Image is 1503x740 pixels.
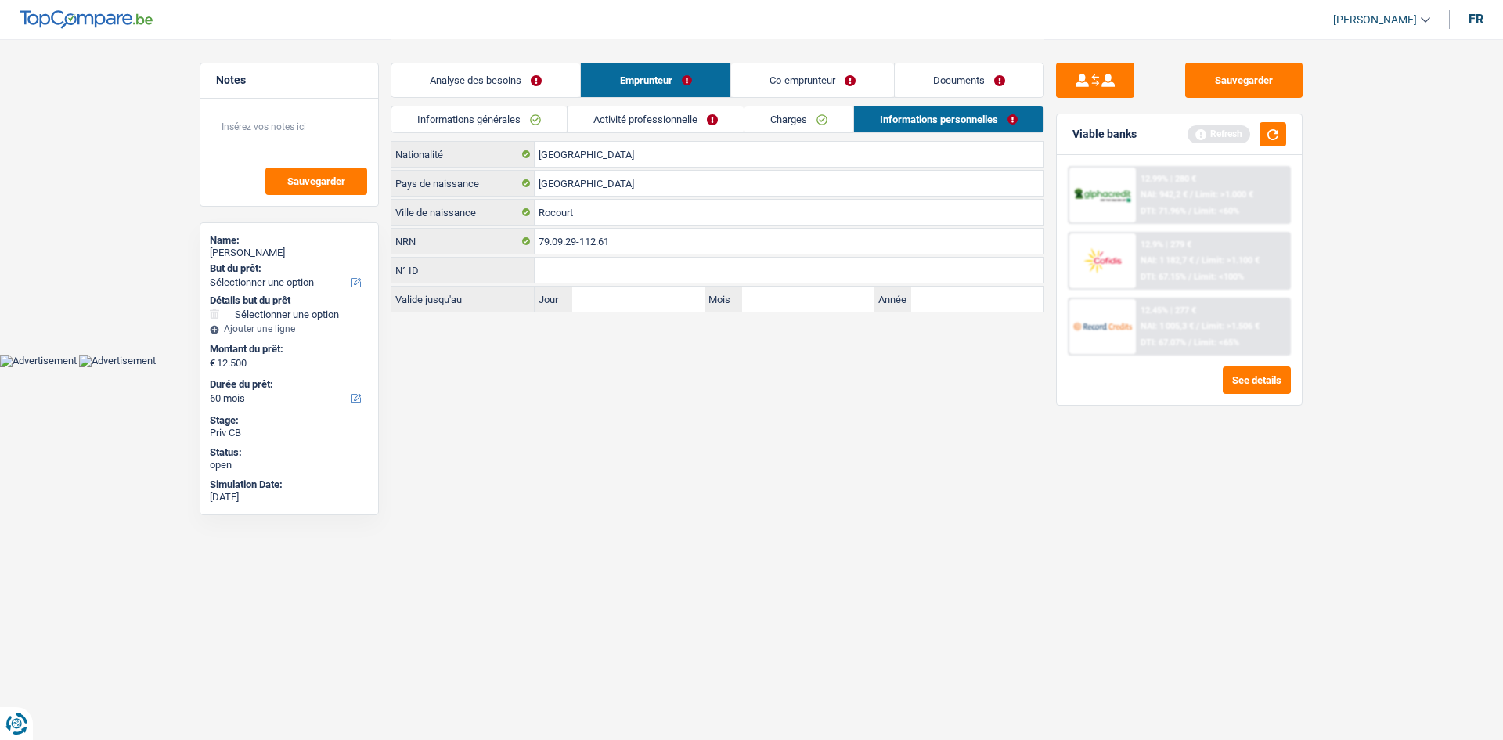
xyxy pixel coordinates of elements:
button: See details [1223,366,1291,394]
div: 12.9% | 279 € [1141,240,1191,250]
img: TopCompare Logo [20,10,153,29]
button: Sauvegarder [265,168,367,195]
input: Belgique [535,142,1043,167]
span: Limit: >1.100 € [1202,255,1260,265]
label: Valide jusqu'au [391,287,535,312]
span: DTI: 71.96% [1141,206,1186,216]
span: Limit: >1.000 € [1195,190,1253,200]
div: Viable banks [1072,128,1137,141]
div: fr [1469,12,1483,27]
span: NAI: 1 005,3 € [1141,321,1194,331]
span: / [1190,190,1193,200]
input: Belgique [535,171,1043,196]
button: Sauvegarder [1185,63,1303,98]
a: Documents [895,63,1043,97]
span: / [1188,206,1191,216]
label: Année [874,287,912,312]
img: Advertisement [79,355,156,367]
span: DTI: 67.15% [1141,272,1186,282]
label: Jour [535,287,572,312]
img: AlphaCredit [1073,186,1131,204]
div: Détails but du prêt [210,294,369,307]
div: open [210,459,369,471]
div: [DATE] [210,491,369,504]
label: NRN [391,229,535,254]
label: Durée du prêt: [210,378,366,391]
a: Analyse des besoins [391,63,580,97]
span: Sauvegarder [287,176,345,186]
a: Charges [744,106,853,132]
span: [PERSON_NAME] [1333,13,1417,27]
label: N° ID [391,258,535,283]
span: Limit: <100% [1194,272,1244,282]
a: Informations personnelles [854,106,1043,132]
span: Limit: <60% [1194,206,1239,216]
input: MM [742,287,874,312]
span: NAI: 1 182,7 € [1141,255,1194,265]
input: JJ [572,287,705,312]
input: 12.12.12-123.12 [535,229,1043,254]
div: Name: [210,234,369,247]
a: Activité professionnelle [568,106,744,132]
label: Mois [705,287,742,312]
label: Montant du prêt: [210,343,366,356]
div: Refresh [1188,125,1250,143]
input: 590-1234567-89 [535,258,1043,283]
h5: Notes [216,74,362,87]
a: Co-emprunteur [731,63,894,97]
div: 12.45% | 277 € [1141,305,1196,316]
a: Informations générales [391,106,567,132]
span: € [210,357,215,370]
label: Pays de naissance [391,171,535,196]
a: [PERSON_NAME] [1321,7,1430,33]
img: Cofidis [1073,246,1131,275]
input: AAAA [911,287,1043,312]
span: NAI: 942,2 € [1141,190,1188,200]
div: Stage: [210,414,369,427]
label: But du prêt: [210,262,366,275]
div: Status: [210,446,369,459]
div: 12.99% | 280 € [1141,174,1196,184]
span: / [1188,338,1191,348]
div: Ajouter une ligne [210,323,369,334]
div: Simulation Date: [210,478,369,491]
div: [PERSON_NAME] [210,247,369,259]
span: / [1196,255,1199,265]
span: Limit: >1.506 € [1202,321,1260,331]
span: / [1196,321,1199,331]
span: / [1188,272,1191,282]
a: Emprunteur [581,63,730,97]
img: Record Credits [1073,312,1131,341]
div: Priv CB [210,427,369,439]
span: Limit: <65% [1194,338,1239,348]
span: DTI: 67.07% [1141,338,1186,348]
label: Ville de naissance [391,200,535,225]
label: Nationalité [391,142,535,167]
